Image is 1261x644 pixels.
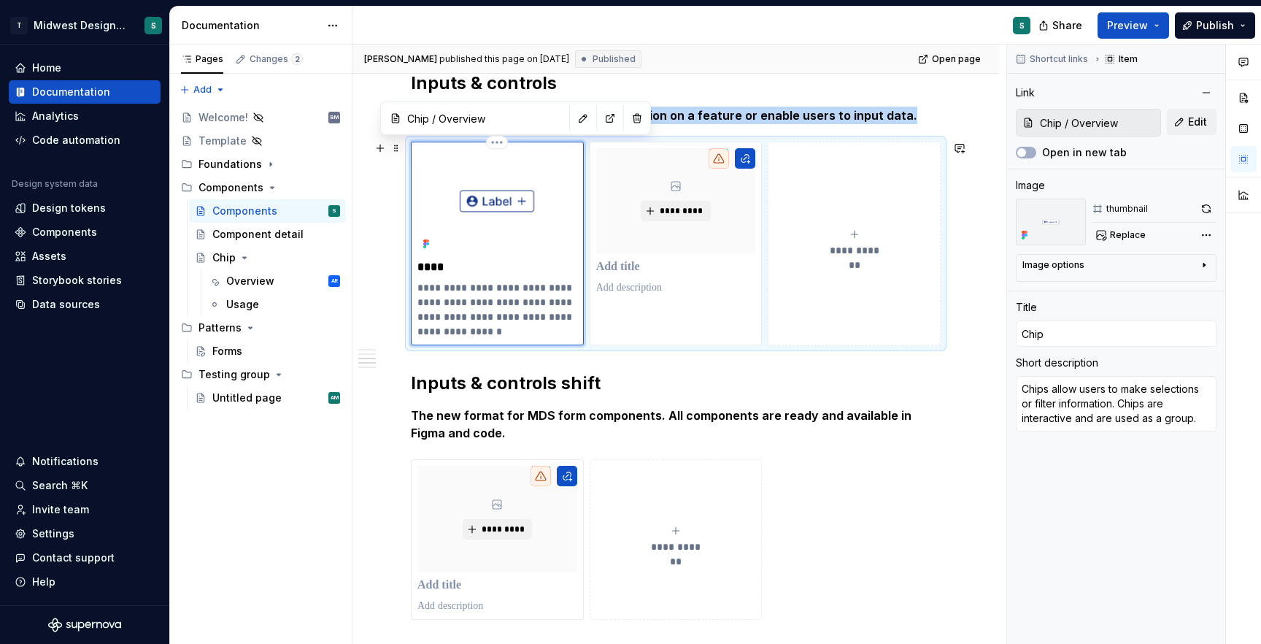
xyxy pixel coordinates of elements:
[32,526,74,541] div: Settings
[32,575,55,589] div: Help
[1016,321,1216,347] input: Add title
[175,153,346,176] div: Foundations
[32,201,106,215] div: Design tokens
[1011,49,1095,69] button: Shortcut links
[9,570,161,594] button: Help
[203,269,346,293] a: OverviewAR
[175,176,346,199] div: Components
[1175,12,1255,39] button: Publish
[291,53,303,65] span: 2
[417,148,577,255] img: 38364ee8-6e2a-4764-a133-899c6041c2f8.png
[175,129,346,153] a: Template
[175,80,230,100] button: Add
[1016,85,1035,100] div: Link
[1042,145,1127,160] label: Open in new tab
[9,196,161,220] a: Design tokens
[1052,18,1082,33] span: Share
[411,108,917,123] strong: Components that allow users to take action on a feature or enable users to input data.
[212,391,282,405] div: Untitled page
[1022,259,1084,271] div: Image options
[1106,203,1148,215] div: thumbnail
[9,450,161,473] button: Notifications
[34,18,127,33] div: Midwest Design System
[3,9,166,41] button: TMidwest Design SystemS
[914,49,987,69] a: Open page
[1031,12,1092,39] button: Share
[1016,178,1045,193] div: Image
[175,316,346,340] div: Patterns
[1016,356,1098,370] div: Short description
[32,133,120,147] div: Code automation
[189,340,346,363] a: Forms
[181,53,223,65] div: Pages
[364,53,437,65] span: [PERSON_NAME]
[1092,225,1152,245] button: Replace
[250,53,303,65] div: Changes
[1030,53,1088,65] span: Shortcut links
[331,110,339,125] div: BM
[1019,20,1025,31] div: S
[1107,18,1148,33] span: Preview
[189,199,346,223] a: ComponentsS
[198,367,270,382] div: Testing group
[226,274,274,288] div: Overview
[32,109,79,123] div: Analytics
[1110,229,1146,241] span: Replace
[9,245,161,268] a: Assets
[198,110,248,125] div: Welcome!
[198,321,242,335] div: Patterns
[1022,259,1210,277] button: Image options
[10,17,28,34] div: T
[32,85,110,99] div: Documentation
[32,61,61,75] div: Home
[32,297,100,312] div: Data sources
[9,293,161,316] a: Data sources
[9,56,161,80] a: Home
[198,180,263,195] div: Components
[9,474,161,497] button: Search ⌘K
[9,269,161,292] a: Storybook stories
[932,53,981,65] span: Open page
[1016,199,1086,245] img: 38364ee8-6e2a-4764-a133-899c6041c2f8.png
[212,250,236,265] div: Chip
[32,551,115,565] div: Contact support
[1098,12,1169,39] button: Preview
[175,363,346,386] div: Testing group
[331,391,339,405] div: AM
[593,53,636,65] span: Published
[9,546,161,570] button: Contact support
[439,53,569,65] div: published this page on [DATE]
[212,344,242,359] div: Forms
[332,204,336,218] div: S
[198,134,247,148] div: Template
[9,80,161,104] a: Documentation
[32,249,66,264] div: Assets
[32,225,97,239] div: Components
[182,18,320,33] div: Documentation
[9,498,161,521] a: Invite team
[9,221,161,244] a: Components
[9,522,161,545] a: Settings
[1188,115,1207,129] span: Edit
[226,297,259,312] div: Usage
[212,204,277,218] div: Components
[193,84,212,96] span: Add
[189,246,346,269] a: Chip
[189,386,346,410] a: Untitled pageAM
[32,502,89,517] div: Invite team
[212,227,304,242] div: Component detail
[1016,300,1037,315] div: Title
[411,408,914,440] strong: The new format for MDS form components. All components are ready and available in Figma and code.
[411,372,941,395] h2: Inputs & controls shift
[9,129,161,152] a: Code automation
[32,454,99,469] div: Notifications
[175,106,346,410] div: Page tree
[32,273,122,288] div: Storybook stories
[203,293,346,316] a: Usage
[151,20,156,31] div: S
[1167,109,1216,135] button: Edit
[48,618,121,632] svg: Supernova Logo
[1016,376,1216,432] textarea: Chips allow users to make selections or filter information. Chips are interactive and are used as...
[198,157,262,172] div: Foundations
